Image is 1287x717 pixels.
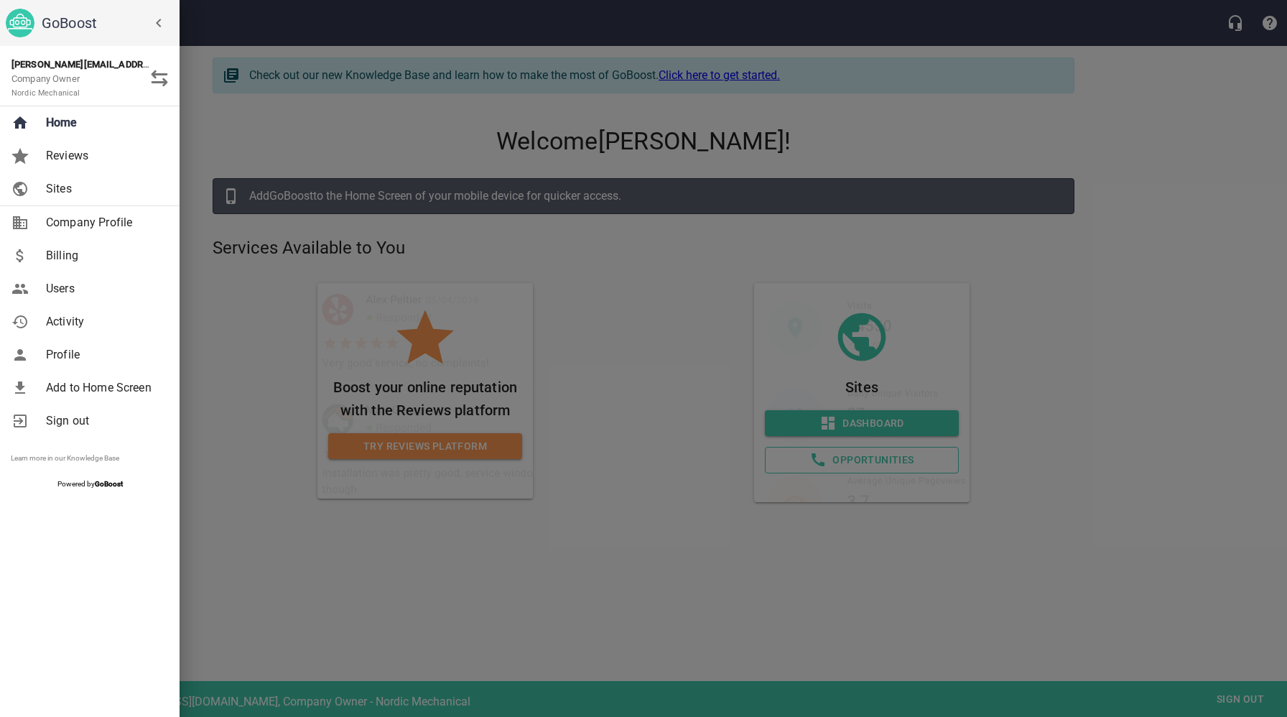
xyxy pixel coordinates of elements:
[46,412,162,430] span: Sign out
[46,180,162,198] span: Sites
[46,280,162,297] span: Users
[46,214,162,231] span: Company Profile
[46,379,162,397] span: Add to Home Screen
[11,88,80,98] small: Nordic Mechanical
[46,313,162,330] span: Activity
[46,114,162,131] span: Home
[42,11,174,34] h6: GoBoost
[11,59,236,70] strong: [PERSON_NAME][EMAIL_ADDRESS][DOMAIN_NAME]
[142,61,177,96] button: Switch Role
[6,9,34,37] img: go_boost_head.png
[57,480,123,488] span: Powered by
[11,454,119,462] a: Learn more in our Knowledge Base
[46,247,162,264] span: Billing
[46,147,162,165] span: Reviews
[11,73,80,98] span: Company Owner
[95,480,123,488] strong: GoBoost
[46,346,162,364] span: Profile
